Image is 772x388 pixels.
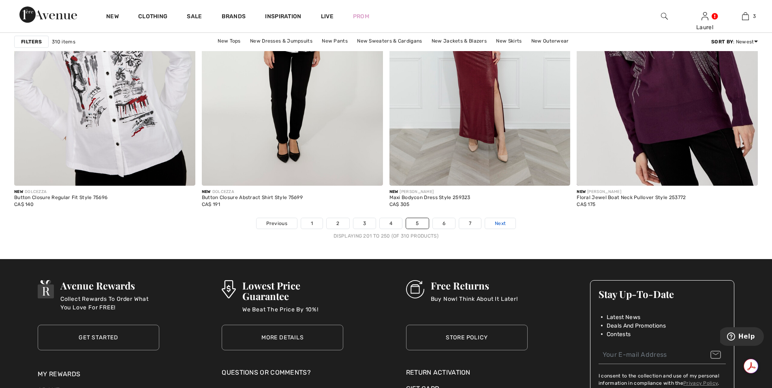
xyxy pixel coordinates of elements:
[527,36,573,46] a: New Outerwear
[711,38,758,45] div: : Newest
[711,39,733,45] strong: Sort By
[720,327,764,347] iframe: Opens a widget where you can find more information
[701,11,708,21] img: My Info
[577,189,586,194] span: New
[38,370,80,378] a: My Rewards
[577,189,686,195] div: [PERSON_NAME]
[242,280,344,301] h3: Lowest Price Guarantee
[14,195,107,201] div: Button Closure Regular Fit Style 75696
[607,322,666,330] span: Deals And Promotions
[577,195,686,201] div: Floral Jewel Boat Neck Pullover Style 253772
[60,280,159,291] h3: Avenue Rewards
[683,380,718,386] a: Privacy Policy
[21,38,42,45] strong: Filters
[246,36,316,46] a: New Dresses & Jumpsuits
[222,368,343,382] div: Questions or Comments?
[202,195,303,201] div: Button Closure Abstract Shirt Style 75699
[14,189,107,195] div: DOLCEZZA
[353,12,369,21] a: Prom
[389,189,470,195] div: [PERSON_NAME]
[222,280,235,298] img: Lowest Price Guarantee
[725,11,765,21] a: 3
[14,202,34,207] span: CA$ 140
[38,325,159,350] a: Get Started
[202,189,211,194] span: New
[431,280,518,291] h3: Free Returns
[301,218,323,229] a: 1
[433,218,455,229] a: 6
[685,23,725,32] div: Laurel
[257,218,297,229] a: Previous
[14,232,758,240] div: Displaying 201 to 250 (of 310 products)
[214,36,244,46] a: New Tops
[495,220,506,227] span: Next
[742,11,749,21] img: My Bag
[607,330,631,339] span: Contests
[753,13,756,20] span: 3
[577,202,595,207] span: CA$ 175
[60,295,159,311] p: Collect Rewards To Order What You Love For FREE!
[492,36,526,46] a: New Skirts
[138,13,167,21] a: Clothing
[106,13,119,21] a: New
[485,218,515,229] a: Next
[431,295,518,311] p: Buy Now! Think About It Later!
[599,346,726,364] input: Your E-mail Address
[599,372,726,387] label: I consent to the collection and use of my personal information in compliance with the .
[52,38,75,45] span: 310 items
[380,218,402,229] a: 4
[321,12,334,21] a: Live
[14,189,23,194] span: New
[202,189,303,195] div: DOLCEZZA
[389,202,410,207] span: CA$ 305
[701,12,708,20] a: Sign In
[607,313,640,322] span: Latest News
[661,11,668,21] img: search the website
[428,36,491,46] a: New Jackets & Blazers
[202,202,220,207] span: CA$ 191
[187,13,202,21] a: Sale
[353,36,426,46] a: New Sweaters & Cardigans
[389,195,470,201] div: Maxi Bodycon Dress Style 259323
[406,218,428,229] a: 5
[222,325,343,350] a: More Details
[406,368,528,377] a: Return Activation
[265,13,301,21] span: Inspiration
[406,280,424,298] img: Free Returns
[266,220,287,227] span: Previous
[353,218,376,229] a: 3
[318,36,352,46] a: New Pants
[38,280,54,298] img: Avenue Rewards
[242,305,344,322] p: We Beat The Price By 10%!
[406,325,528,350] a: Store Policy
[14,218,758,240] nav: Page navigation
[599,289,726,299] h3: Stay Up-To-Date
[459,218,481,229] a: 7
[222,13,246,21] a: Brands
[327,218,349,229] a: 2
[389,189,398,194] span: New
[19,6,77,23] img: 1ère Avenue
